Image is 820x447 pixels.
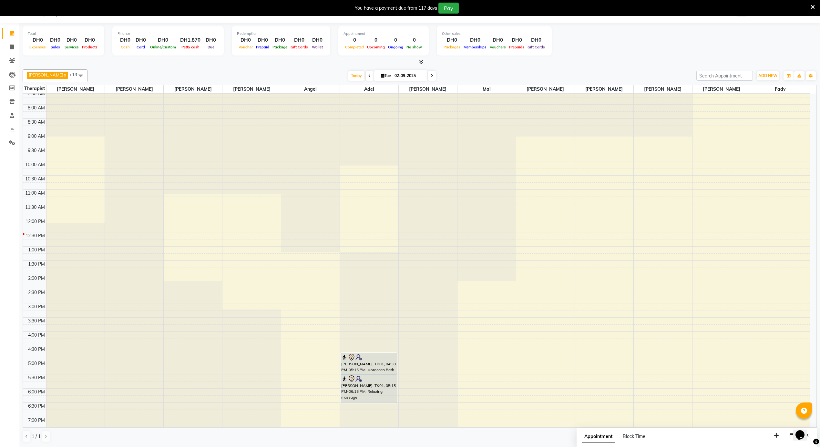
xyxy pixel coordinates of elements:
div: Finance [118,31,219,36]
div: 10:30 AM [24,176,46,182]
span: [PERSON_NAME] [399,85,457,93]
span: Block Time [623,433,645,439]
span: Gift Cards [289,45,310,49]
div: DH0 [488,36,507,44]
div: 11:00 AM [24,190,46,197]
div: 0 [405,36,424,44]
span: Vouchers [488,45,507,49]
div: 11:30 AM [24,204,46,211]
input: Search Appointment [696,71,753,81]
div: 12:00 PM [24,218,46,225]
div: 1:30 PM [27,261,46,268]
span: [PERSON_NAME] [575,85,633,93]
span: [PERSON_NAME] [222,85,281,93]
div: DH0 [203,36,219,44]
span: [PERSON_NAME] [29,72,63,77]
span: Adel [340,85,398,93]
span: Tue [379,73,393,78]
span: +13 [69,72,82,77]
span: ADD NEW [758,73,777,78]
div: 5:30 PM [27,374,46,381]
span: [PERSON_NAME] [164,85,222,93]
div: 12:30 PM [24,232,46,239]
span: Voucher [237,45,254,49]
div: 6:30 PM [27,403,46,410]
span: Memberships [462,45,488,49]
div: 1:00 PM [27,247,46,253]
div: Total [28,31,99,36]
div: Appointment [343,31,424,36]
span: Prepaids [507,45,526,49]
button: ADD NEW [757,71,779,80]
span: Services [63,45,80,49]
span: Gift Cards [526,45,547,49]
div: 8:30 AM [26,119,46,126]
span: Prepaid [254,45,271,49]
span: Sales [49,45,62,49]
div: Redemption [237,31,325,36]
div: DH0 [271,36,289,44]
button: Pay [438,3,459,14]
div: DH0 [149,36,178,44]
span: Today [348,71,364,81]
div: DH0 [289,36,310,44]
span: Packages [442,45,462,49]
span: Online/Custom [149,45,178,49]
div: DH0 [237,36,254,44]
span: No show [405,45,424,49]
div: [PERSON_NAME], TK01, 05:15 PM-06:15 PM, Relaxing massage [341,375,396,403]
div: 9:30 AM [26,147,46,154]
span: [PERSON_NAME] [105,85,163,93]
span: Fady [751,85,810,93]
div: 5:00 PM [27,360,46,367]
div: 4:00 PM [27,332,46,339]
div: You have a payment due from 117 days [355,5,437,12]
div: 3:00 PM [27,303,46,310]
div: 3:30 PM [27,318,46,324]
div: 6:00 PM [27,389,46,395]
div: DH0 [254,36,271,44]
div: DH0 [442,36,462,44]
div: DH0 [63,36,80,44]
div: DH0 [47,36,63,44]
div: 7:00 PM [27,417,46,424]
div: DH0 [28,36,47,44]
span: Package [271,45,289,49]
div: DH0 [133,36,149,44]
span: Wallet [310,45,324,49]
div: 0 [386,36,405,44]
span: Due [206,45,216,49]
input: 2025-09-02 [393,71,425,81]
span: Products [80,45,99,49]
span: Appointment [582,431,615,442]
div: DH0 [80,36,99,44]
span: Ongoing [386,45,405,49]
span: Mai [457,85,516,93]
span: Cash [119,45,131,49]
div: Therapist [23,85,46,92]
span: Completed [343,45,365,49]
div: DH0 [310,36,325,44]
div: [PERSON_NAME], TK01, 04:30 PM-05:15 PM, Moroccan Bath - (clay/ sea salt) /اعشاب [341,353,396,374]
a: x [63,72,66,77]
div: DH1,870 [178,36,203,44]
div: 0 [343,36,365,44]
span: [PERSON_NAME] [692,85,751,93]
span: Card [135,45,147,49]
span: [PERSON_NAME] [634,85,692,93]
div: DH0 [118,36,133,44]
div: 8:00 AM [26,105,46,111]
div: 7:30 AM [26,90,46,97]
div: DH0 [507,36,526,44]
div: 0 [365,36,386,44]
div: 2:30 PM [27,289,46,296]
div: Other sales [442,31,547,36]
div: 9:00 AM [26,133,46,140]
div: DH0 [526,36,547,44]
span: Upcoming [365,45,386,49]
div: DH0 [462,36,488,44]
div: 2:00 PM [27,275,46,282]
span: [PERSON_NAME] [46,85,105,93]
span: Angel [281,85,340,93]
span: Petty cash [180,45,201,49]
